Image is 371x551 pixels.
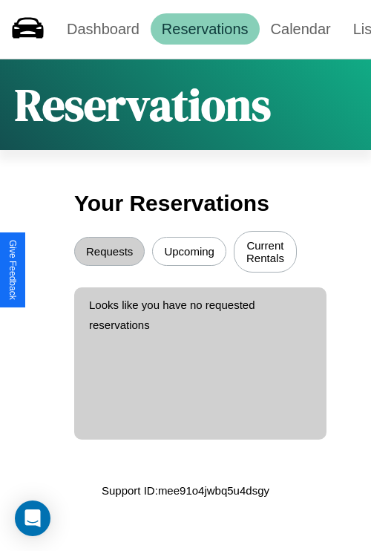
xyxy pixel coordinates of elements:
a: Calendar [260,13,342,45]
button: Current Rentals [234,231,297,273]
div: Give Feedback [7,240,18,300]
p: Support ID: mee91o4jwbq5u4dsgy [102,480,269,501]
p: Looks like you have no requested reservations [89,295,312,335]
h1: Reservations [15,74,271,135]
h3: Your Reservations [74,183,297,224]
a: Dashboard [56,13,151,45]
button: Requests [74,237,145,266]
div: Open Intercom Messenger [15,501,50,536]
a: Reservations [151,13,260,45]
button: Upcoming [152,237,226,266]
